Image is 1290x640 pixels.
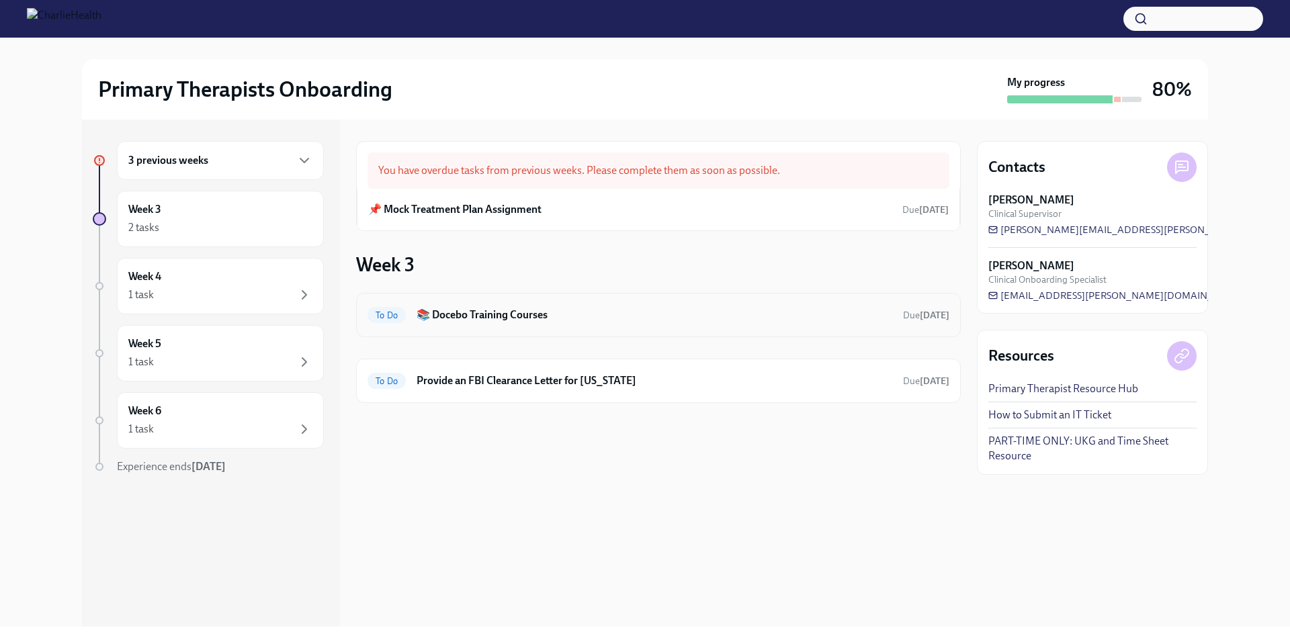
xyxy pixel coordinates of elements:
[368,304,949,326] a: To Do📚 Docebo Training CoursesDue[DATE]
[417,308,892,322] h6: 📚 Docebo Training Courses
[128,153,208,168] h6: 3 previous weeks
[191,460,226,473] strong: [DATE]
[988,259,1074,273] strong: [PERSON_NAME]
[988,289,1245,302] a: [EMAIL_ADDRESS][PERSON_NAME][DOMAIN_NAME]
[98,76,392,103] h2: Primary Therapists Onboarding
[988,273,1107,286] span: Clinical Onboarding Specialist
[368,202,542,217] h6: 📌 Mock Treatment Plan Assignment
[988,346,1054,366] h4: Resources
[128,404,161,418] h6: Week 6
[128,355,154,369] div: 1 task
[417,373,892,388] h6: Provide an FBI Clearance Letter for [US_STATE]
[128,269,161,284] h6: Week 4
[919,204,949,216] strong: [DATE]
[920,310,949,321] strong: [DATE]
[368,310,406,320] span: To Do
[903,375,949,387] span: Due
[356,253,415,277] h3: Week 3
[902,204,949,216] span: Due
[988,208,1062,220] span: Clinical Supervisor
[368,199,949,220] a: 📌 Mock Treatment Plan AssignmentDue[DATE]
[93,392,324,449] a: Week 61 task
[368,370,949,392] a: To DoProvide an FBI Clearance Letter for [US_STATE]Due[DATE]
[903,309,949,322] span: August 12th, 2025 10:00
[128,336,161,351] h6: Week 5
[128,422,154,437] div: 1 task
[920,375,949,387] strong: [DATE]
[128,202,161,217] h6: Week 3
[988,193,1074,208] strong: [PERSON_NAME]
[368,152,949,189] div: You have overdue tasks from previous weeks. Please complete them as soon as possible.
[128,287,154,302] div: 1 task
[903,375,949,387] span: September 4th, 2025 10:00
[93,325,324,381] a: Week 51 task
[1007,75,1065,90] strong: My progress
[117,460,226,473] span: Experience ends
[902,203,949,216] span: August 8th, 2025 10:00
[368,376,406,386] span: To Do
[93,191,324,247] a: Week 32 tasks
[988,408,1111,422] a: How to Submit an IT Ticket
[93,258,324,314] a: Week 41 task
[988,434,1197,463] a: PART-TIME ONLY: UKG and Time Sheet Resource
[117,141,324,180] div: 3 previous weeks
[128,220,159,235] div: 2 tasks
[988,381,1138,396] a: Primary Therapist Resource Hub
[27,8,101,30] img: CharlieHealth
[988,157,1045,177] h4: Contacts
[903,310,949,321] span: Due
[1152,77,1192,101] h3: 80%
